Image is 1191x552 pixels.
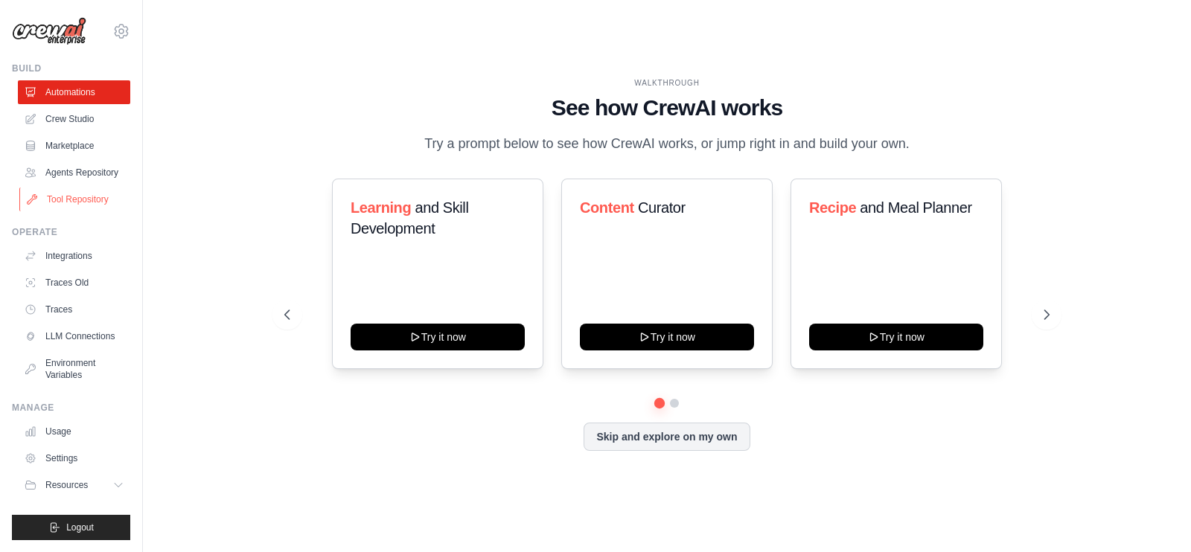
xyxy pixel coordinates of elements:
[809,324,983,350] button: Try it now
[18,244,130,268] a: Integrations
[18,473,130,497] button: Resources
[18,420,130,443] a: Usage
[860,199,971,216] span: and Meal Planner
[351,199,411,216] span: Learning
[580,324,754,350] button: Try it now
[1117,481,1191,552] iframe: Chat Widget
[1117,481,1191,552] div: Widget de chat
[417,133,917,155] p: Try a prompt below to see how CrewAI works, or jump right in and build your own.
[12,402,130,414] div: Manage
[18,324,130,348] a: LLM Connections
[12,226,130,238] div: Operate
[584,423,750,451] button: Skip and explore on my own
[284,77,1049,89] div: WALKTHROUGH
[66,521,94,533] span: Logout
[284,94,1049,121] h1: See how CrewAI works
[18,161,130,184] a: Agents Repository
[351,324,525,350] button: Try it now
[12,17,86,45] img: Logo
[638,199,686,216] span: Curator
[18,351,130,387] a: Environment Variables
[18,134,130,158] a: Marketplace
[12,62,130,74] div: Build
[19,187,132,211] a: Tool Repository
[18,446,130,470] a: Settings
[809,199,856,216] span: Recipe
[580,199,634,216] span: Content
[18,298,130,321] a: Traces
[45,479,88,491] span: Resources
[18,271,130,295] a: Traces Old
[18,107,130,131] a: Crew Studio
[18,80,130,104] a: Automations
[12,515,130,540] button: Logout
